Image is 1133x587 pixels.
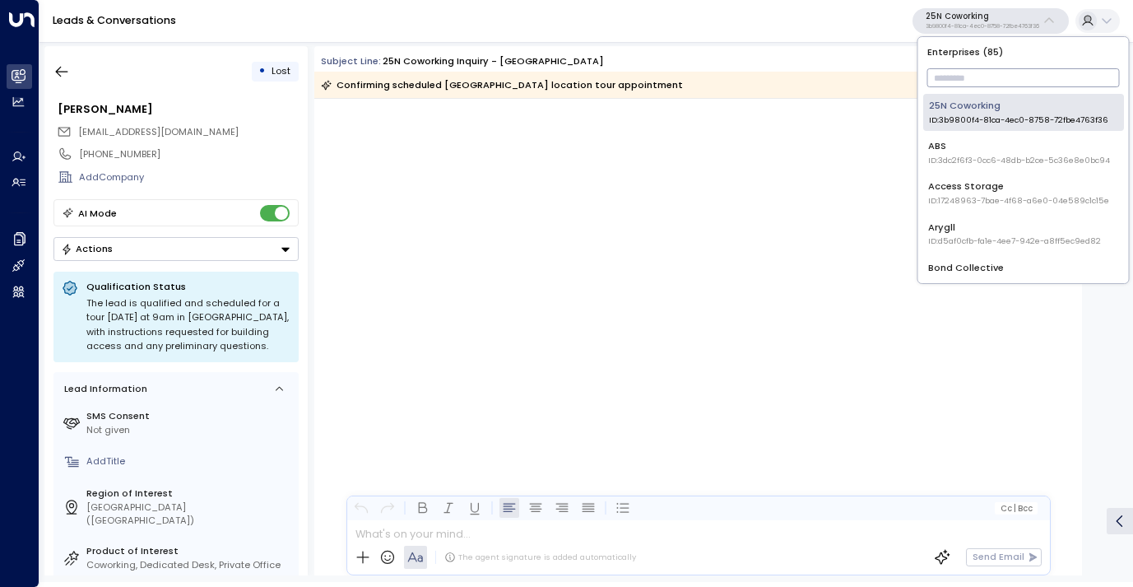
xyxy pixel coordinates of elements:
[78,205,117,221] div: AI Mode
[383,54,604,68] div: 25N Coworking Inquiry - [GEOGRAPHIC_DATA]
[86,501,293,529] div: [GEOGRAPHIC_DATA]([GEOGRAPHIC_DATA])
[258,59,266,83] div: •
[86,280,290,293] p: Qualification Status
[928,139,1110,166] div: ABS
[58,101,298,117] div: [PERSON_NAME]
[377,498,397,518] button: Redo
[53,237,299,261] button: Actions
[86,454,293,468] div: AddTitle
[86,544,293,558] label: Product of Interest
[912,8,1069,35] button: 25N Coworking3b9800f4-81ca-4ec0-8758-72fbe4763f36
[53,237,299,261] div: Button group with a nested menu
[321,77,683,93] div: Confirming scheduled [GEOGRAPHIC_DATA] location tour appointment
[928,235,1101,247] span: ID: d5af0cfb-fa1e-4ee7-942e-a8ff5ec9ed82
[928,277,1119,288] span: ID: e5c8f306-7b86-487b-8d28-d066bc04964e
[928,195,1109,207] span: ID: 17248963-7bae-4f68-a6e0-04e589c1c15e
[86,558,293,572] div: Coworking, Dedicated Desk, Private Office
[321,54,381,68] span: Subject Line:
[926,23,1039,30] p: 3b9800f4-81ca-4ec0-8758-72fbe4763f36
[995,502,1038,515] button: Cc|Bcc
[926,12,1039,21] p: 25N Coworking
[351,498,370,518] button: Undo
[79,147,298,161] div: [PHONE_NUMBER]
[928,179,1109,207] div: Access Storage
[79,170,298,184] div: AddCompany
[928,99,1107,126] div: 25N Coworking
[86,296,290,354] div: The lead is qualified and scheduled for a tour [DATE] at 9am in [GEOGRAPHIC_DATA], with instructi...
[923,43,1123,62] p: Enterprises ( 85 )
[78,125,239,138] span: [EMAIL_ADDRESS][DOMAIN_NAME]
[86,487,293,501] label: Region of Interest
[78,125,239,139] span: fcumanager@aol.com
[928,221,1101,248] div: Arygll
[928,155,1110,166] span: ID: 3dc2f6f3-0cc6-48db-b2ce-5c36e8e0bc94
[86,409,293,423] label: SMS Consent
[53,13,176,27] a: Leads & Conversations
[272,64,290,77] span: Lost
[86,423,293,437] div: Not given
[1000,504,1032,513] span: Cc Bcc
[928,261,1119,288] div: Bond Collective
[928,114,1107,126] span: ID: 3b9800f4-81ca-4ec0-8758-72fbe4763f36
[61,243,113,254] div: Actions
[59,382,147,396] div: Lead Information
[1013,504,1015,513] span: |
[444,552,636,563] div: The agent signature is added automatically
